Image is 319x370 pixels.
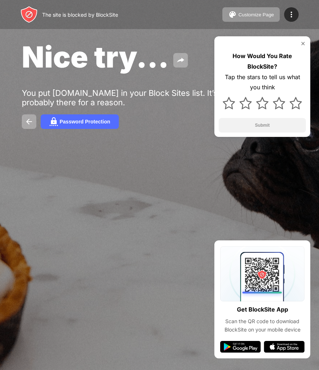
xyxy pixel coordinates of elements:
[220,246,304,301] img: qrcode.svg
[273,97,285,109] img: star.svg
[22,39,169,74] span: Nice try...
[239,97,252,109] img: star.svg
[223,97,235,109] img: star.svg
[219,51,306,72] div: How Would You Rate BlockSite?
[219,72,306,93] div: Tap the stars to tell us what you think
[20,6,38,23] img: header-logo.svg
[176,56,185,65] img: share.svg
[220,341,261,353] img: google-play.svg
[228,10,237,19] img: pallet.svg
[219,118,306,133] button: Submit
[256,97,268,109] img: star.svg
[300,41,306,46] img: rate-us-close.svg
[42,12,118,18] div: The site is blocked by BlockSite
[264,341,304,353] img: app-store.svg
[238,12,274,17] div: Customize Page
[287,10,296,19] img: menu-icon.svg
[290,97,302,109] img: star.svg
[237,304,288,315] div: Get BlockSite App
[25,117,33,126] img: back.svg
[41,114,119,129] button: Password Protection
[220,317,304,334] div: Scan the QR code to download BlockSite on your mobile device
[49,117,58,126] img: password.svg
[222,7,280,22] button: Customize Page
[22,88,246,107] div: You put [DOMAIN_NAME] in your Block Sites list. It’s probably there for a reason.
[60,119,110,125] div: Password Protection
